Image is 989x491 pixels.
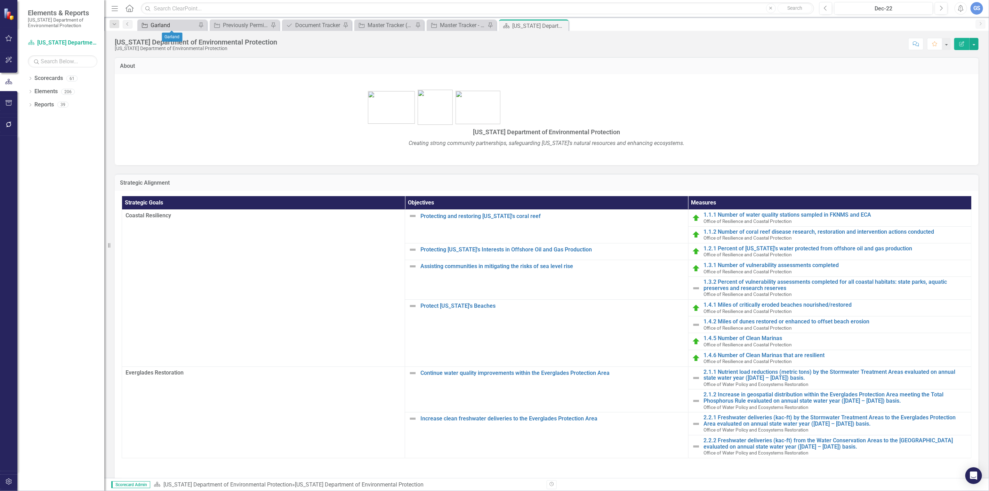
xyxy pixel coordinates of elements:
div: Garland [151,21,196,30]
a: 1.1.1 Number of water quality stations sampled in FKNMS and ECA [704,212,968,218]
img: Not Defined [409,302,417,310]
td: Double-Click to Edit Right Click for Context Menu [405,243,688,260]
small: [US_STATE] Department of Environmental Protection [28,17,97,29]
td: Double-Click to Edit Right Click for Context Menu [405,299,688,367]
td: Double-Click to Edit Right Click for Context Menu [688,210,971,226]
a: Protect [US_STATE]'s Beaches [420,303,684,309]
a: Assisting communities in mitigating the risks of sea level rise [420,263,684,269]
img: Routing [692,247,700,256]
div: [US_STATE] Department of Environmental Protection [512,22,567,30]
img: bhsp1.png [368,91,415,124]
h3: About [120,63,973,69]
a: 1.1.2 Number of coral reef disease research, restoration and intervention actions conducted [704,229,968,235]
img: Not Defined [409,212,417,220]
img: Not Defined [409,262,417,271]
img: Not Defined [692,397,700,405]
span: Office of Resilience and Coastal Protection [704,325,792,331]
div: Master Tracker - Current User [440,21,486,30]
div: Dec-22 [837,5,931,13]
td: Double-Click to Edit Right Click for Context Menu [405,260,688,299]
div: Master Tracker (External) [368,21,413,30]
td: Double-Click to Edit Right Click for Context Menu [688,277,971,300]
td: Double-Click to Edit Right Click for Context Menu [688,333,971,350]
td: Double-Click to Edit Right Click for Context Menu [405,412,688,458]
img: Not Defined [409,369,417,377]
a: 2.1.1 Nutrient load reductions (metric tons) by the Stormwater Treatment Areas evaluated on annua... [704,369,968,381]
input: Search Below... [28,55,97,67]
img: ClearPoint Strategy [3,8,16,20]
img: Not Defined [692,442,700,451]
td: Double-Click to Edit Right Click for Context Menu [688,316,971,333]
div: 39 [57,102,69,108]
img: Not Defined [692,321,700,329]
button: Dec-22 [834,2,933,15]
img: Routing [692,231,700,239]
a: 2.2.2 Freshwater deliveries (kac-ft) from the Water Conservation Areas to the [GEOGRAPHIC_DATA] e... [704,437,968,450]
span: Coastal Resiliency [126,212,401,220]
div: » [154,481,541,489]
input: Search ClearPoint... [141,2,814,15]
img: Not Defined [409,245,417,254]
td: Double-Click to Edit Right Click for Context Menu [405,367,688,412]
div: [US_STATE] Department of Environmental Protection [115,38,277,46]
div: Document Tracker [295,21,341,30]
td: Double-Click to Edit Right Click for Context Menu [688,299,971,316]
span: Office of Resilience and Coastal Protection [704,308,792,314]
img: Not Defined [409,414,417,423]
img: Routing [692,304,700,312]
img: Routing [692,214,700,222]
span: Everglades Restoration [126,369,401,377]
em: Creating strong community partnerships, safeguarding [US_STATE]'s natural resources and enhancing... [409,140,685,146]
a: Garland [139,21,196,30]
a: Protecting [US_STATE]'s Interests in Offshore Oil and Gas Production [420,247,684,253]
a: [US_STATE] Department of Environmental Protection [163,481,292,488]
td: Double-Click to Edit Right Click for Context Menu [688,435,971,458]
span: Office of Water Policy and Ecosystems Restoration [704,450,809,456]
a: [US_STATE] Department of Environmental Protection [28,39,97,47]
td: Double-Click to Edit Right Click for Context Menu [688,389,971,412]
a: Reports [34,101,54,109]
span: Office of Water Policy and Ecosystems Restoration [704,427,809,433]
a: Scorecards [34,74,63,82]
span: Office of Resilience and Coastal Protection [704,269,792,274]
img: Routing [692,337,700,346]
td: Double-Click to Edit Right Click for Context Menu [405,210,688,243]
td: Double-Click to Edit Right Click for Context Menu [688,226,971,243]
td: Double-Click to Edit Right Click for Context Menu [688,260,971,276]
img: bird1.png [456,91,500,124]
a: 2.1.2 Increase in geospatial distribution within the Everglades Protection Area meeting the Total... [704,392,968,404]
span: Office of Resilience and Coastal Protection [704,359,792,364]
td: Double-Click to Edit Right Click for Context Menu [688,367,971,389]
a: Previously Permitted Tracker [211,21,269,30]
td: Double-Click to Edit Right Click for Context Menu [688,243,971,260]
span: Office of Resilience and Coastal Protection [704,291,792,297]
div: 206 [61,89,75,95]
a: Master Tracker (External) [356,21,413,30]
span: Elements & Reports [28,9,97,17]
a: Continue water quality improvements within the Everglades Protection Area [420,370,684,376]
a: Document Tracker [284,21,341,30]
div: 61 [66,75,78,81]
a: Protecting and restoring [US_STATE]'s coral reef [420,213,684,219]
td: Double-Click to Edit [122,210,405,367]
div: Previously Permitted Tracker [223,21,269,30]
div: Garland [162,33,183,42]
div: [US_STATE] Department of Environmental Protection [115,46,277,51]
img: Not Defined [692,420,700,428]
a: 1.2.1 Percent of [US_STATE]'s water protected from offshore oil and gas production [704,245,968,252]
button: GS [971,2,983,15]
span: Office of Water Policy and Ecosystems Restoration [704,404,809,410]
td: Double-Click to Edit [122,367,405,458]
div: [US_STATE] Department of Environmental Protection [295,481,424,488]
td: Double-Click to Edit Right Click for Context Menu [688,350,971,367]
button: Search [778,3,812,13]
span: Office of Water Policy and Ecosystems Restoration [704,381,809,387]
img: Not Defined [692,284,700,292]
span: [US_STATE] Department of Environmental Protection [473,128,620,136]
a: 1.4.6 Number of Clean Marinas that are resilient [704,352,968,359]
a: 1.4.1 Miles of critically eroded beaches nourished/restored [704,302,968,308]
a: 2.2.1 Freshwater deliveries (kac-ft) by the Stormwater Treatment Areas to the Everglades Protecti... [704,414,968,427]
span: Office of Resilience and Coastal Protection [704,235,792,241]
span: Office of Resilience and Coastal Protection [704,342,792,347]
